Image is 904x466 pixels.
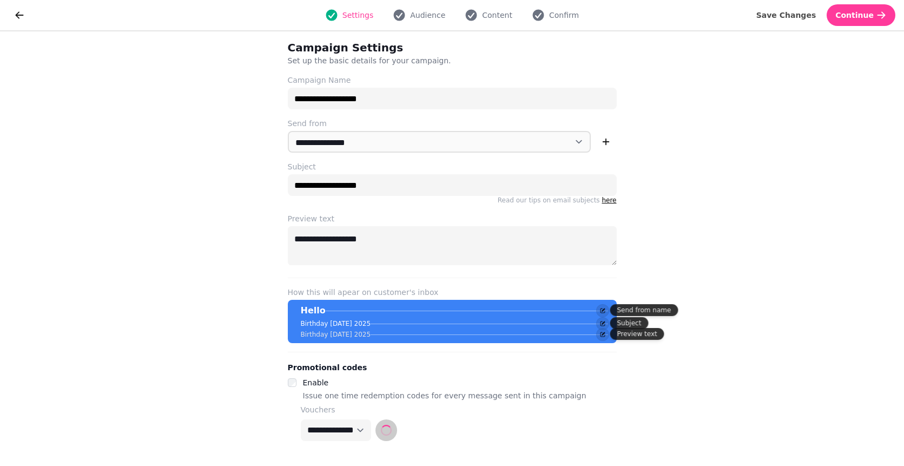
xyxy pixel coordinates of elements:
label: Send from [288,118,617,129]
p: Read our tips on email subjects [288,196,617,205]
span: Continue [835,11,874,19]
legend: Promotional codes [288,361,367,374]
label: Campaign Name [288,75,617,86]
button: Save Changes [748,4,825,26]
div: Preview text [610,328,664,340]
label: Preview text [288,213,617,224]
span: Content [482,10,512,21]
label: Subject [288,161,617,172]
span: Audience [410,10,445,21]
label: Vouchers [301,404,371,415]
label: Enable [303,378,329,387]
p: Hello [301,304,326,317]
div: Subject [610,317,649,329]
p: Birthday [DATE] 2025 [301,330,371,339]
button: go back [9,4,30,26]
p: Issue one time redemption codes for every message sent in this campaign [303,389,586,402]
h2: Campaign Settings [288,40,496,55]
a: here [602,196,616,204]
p: Birthday [DATE] 2025 [301,319,371,328]
span: Settings [342,10,373,21]
button: Continue [827,4,895,26]
span: Confirm [549,10,579,21]
label: How this will apear on customer's inbox [288,287,617,298]
div: Send from name [610,304,678,316]
span: Save Changes [756,11,816,19]
p: Set up the basic details for your campaign. [288,55,565,66]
